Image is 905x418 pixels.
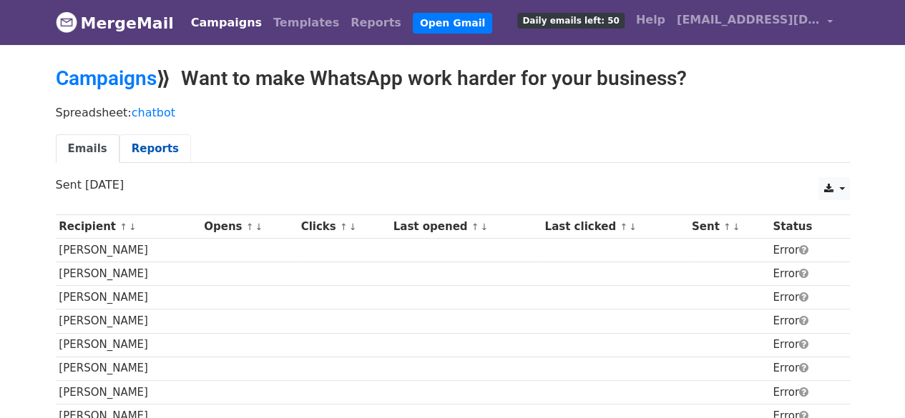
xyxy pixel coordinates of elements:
[119,134,191,164] a: Reports
[629,222,637,232] a: ↓
[56,215,201,239] th: Recipient
[723,222,731,232] a: ↑
[56,8,174,38] a: MergeMail
[620,222,627,232] a: ↑
[56,11,77,33] img: MergeMail logo
[132,106,175,119] a: chatbot
[769,239,838,262] td: Error
[630,6,671,34] a: Help
[255,222,263,232] a: ↓
[200,215,297,239] th: Opens
[517,13,624,29] span: Daily emails left: 50
[56,134,119,164] a: Emails
[769,309,838,333] td: Error
[542,215,688,239] th: Last clicked
[56,66,157,90] a: Campaigns
[480,222,488,232] a: ↓
[688,215,770,239] th: Sent
[340,222,348,232] a: ↑
[769,333,838,357] td: Error
[413,13,492,34] a: Open Gmail
[56,286,201,309] td: [PERSON_NAME]
[769,262,838,286] td: Error
[56,357,201,380] td: [PERSON_NAME]
[298,215,390,239] th: Clicks
[56,66,850,91] h2: ⟫ Want to make WhatsApp work harder for your business?
[56,105,850,120] p: Spreadsheet:
[56,333,201,357] td: [PERSON_NAME]
[833,349,905,418] iframe: Chat Widget
[129,222,137,232] a: ↓
[769,286,838,309] td: Error
[268,9,345,37] a: Templates
[119,222,127,232] a: ↑
[349,222,357,232] a: ↓
[56,262,201,286] td: [PERSON_NAME]
[185,9,268,37] a: Campaigns
[56,177,850,192] p: Sent [DATE]
[769,215,838,239] th: Status
[471,222,479,232] a: ↑
[769,380,838,404] td: Error
[733,222,740,232] a: ↓
[56,239,201,262] td: [PERSON_NAME]
[512,6,630,34] a: Daily emails left: 50
[56,380,201,404] td: [PERSON_NAME]
[246,222,254,232] a: ↑
[769,357,838,380] td: Error
[345,9,407,37] a: Reports
[390,215,542,239] th: Last opened
[671,6,838,39] a: [EMAIL_ADDRESS][DOMAIN_NAME]
[677,11,820,29] span: [EMAIL_ADDRESS][DOMAIN_NAME]
[56,309,201,333] td: [PERSON_NAME]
